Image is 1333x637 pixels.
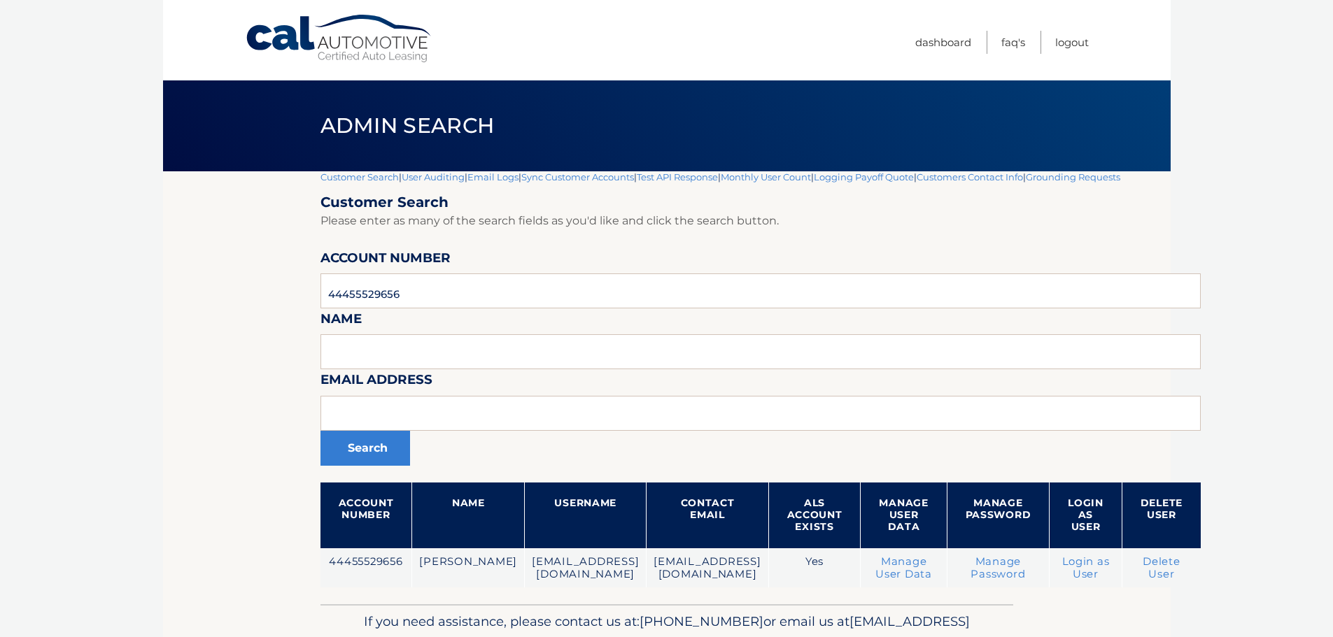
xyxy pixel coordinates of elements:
td: Yes [768,548,861,588]
label: Account Number [320,248,451,273]
td: [EMAIL_ADDRESS][DOMAIN_NAME] [647,548,768,588]
button: Search [320,431,410,466]
a: Sync Customer Accounts [521,171,634,182]
a: Monthly User Count [721,171,811,182]
a: Test API Response [637,171,718,182]
p: Please enter as many of the search fields as you'd like and click the search button. [320,211,1201,231]
th: Account Number [320,482,412,548]
th: Username [525,482,647,548]
a: Logging Payoff Quote [814,171,914,182]
a: Email Logs [467,171,519,182]
a: Delete User [1143,555,1180,580]
label: Name [320,308,362,334]
a: Grounding Requests [1026,171,1120,182]
a: Logout [1055,31,1089,54]
td: [EMAIL_ADDRESS][DOMAIN_NAME] [525,548,647,588]
a: Dashboard [915,31,971,54]
a: Customers Contact Info [917,171,1023,182]
td: [PERSON_NAME] [412,548,525,588]
span: Admin Search [320,113,495,138]
h2: Customer Search [320,194,1201,211]
a: Customer Search [320,171,399,182]
div: | | | | | | | | [320,171,1201,604]
th: Manage User Data [861,482,947,548]
a: FAQ's [1001,31,1025,54]
th: Delete User [1122,482,1201,548]
span: [PHONE_NUMBER] [640,613,763,629]
a: Cal Automotive [245,14,434,64]
th: Contact Email [647,482,768,548]
th: Login as User [1050,482,1122,548]
a: Manage Password [971,555,1025,580]
td: 44455529656 [320,548,412,588]
a: Login as User [1062,555,1110,580]
th: Name [412,482,525,548]
a: User Auditing [402,171,465,182]
a: Manage User Data [875,555,932,580]
label: Email Address [320,369,432,395]
th: ALS Account Exists [768,482,861,548]
th: Manage Password [947,482,1050,548]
